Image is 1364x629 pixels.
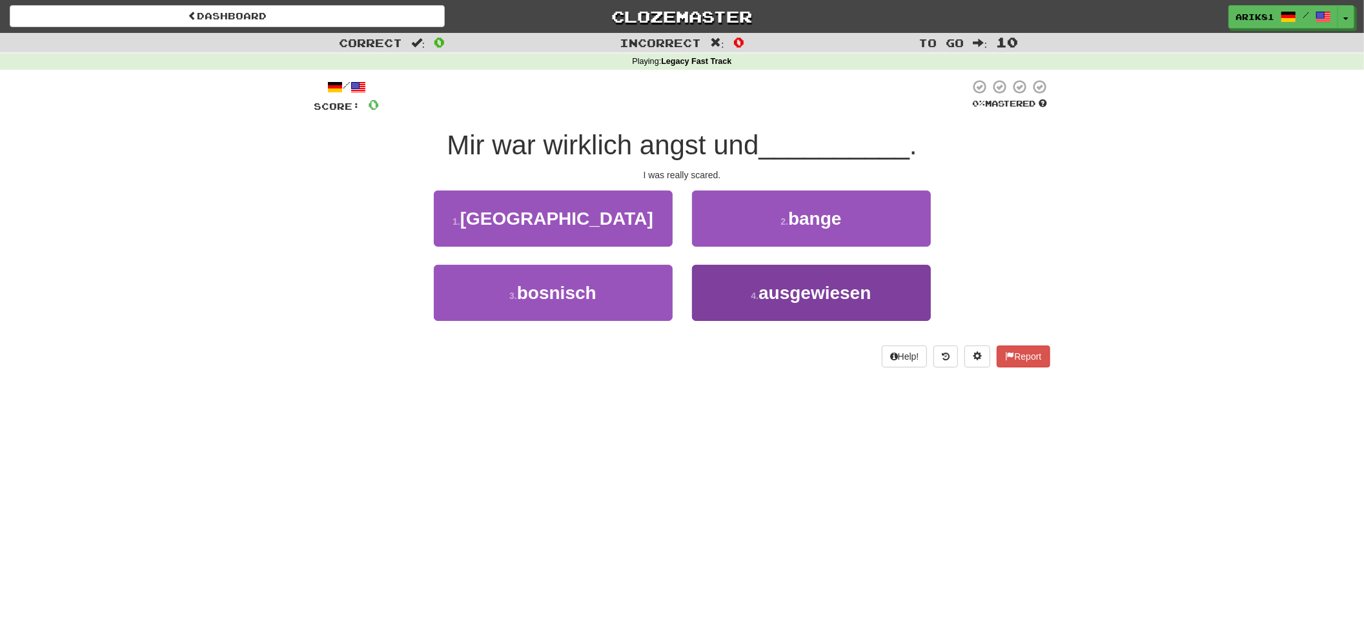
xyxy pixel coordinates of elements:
[447,130,758,160] span: Mir war wirklich angst und
[910,130,917,160] span: .
[997,345,1050,367] button: Report
[780,216,788,227] small: 2 .
[996,34,1018,50] span: 10
[788,209,841,229] span: bange
[1236,11,1274,23] span: Arik81
[933,345,958,367] button: Round history (alt+y)
[434,34,445,50] span: 0
[369,96,380,112] span: 0
[692,191,931,247] button: 2.bange
[411,37,425,48] span: :
[1228,5,1338,28] a: Arik81 /
[661,57,731,66] strong: Legacy Fast Track
[970,98,1050,110] div: Mastered
[973,37,988,48] span: :
[758,130,910,160] span: __________
[339,36,402,49] span: Correct
[620,36,701,49] span: Incorrect
[882,345,928,367] button: Help!
[314,101,361,112] span: Score:
[710,37,724,48] span: :
[1303,10,1309,19] span: /
[453,216,460,227] small: 1 .
[758,283,871,303] span: ausgewiesen
[460,209,653,229] span: [GEOGRAPHIC_DATA]
[919,36,964,49] span: To go
[517,283,596,303] span: bosnisch
[692,265,931,321] button: 4.ausgewiesen
[314,169,1050,181] div: I was really scared.
[751,291,759,301] small: 4 .
[509,291,517,301] small: 3 .
[464,5,899,28] a: Clozemaster
[10,5,445,27] a: Dashboard
[434,191,673,247] button: 1.[GEOGRAPHIC_DATA]
[973,98,986,108] span: 0 %
[314,79,380,95] div: /
[733,34,744,50] span: 0
[434,265,673,321] button: 3.bosnisch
